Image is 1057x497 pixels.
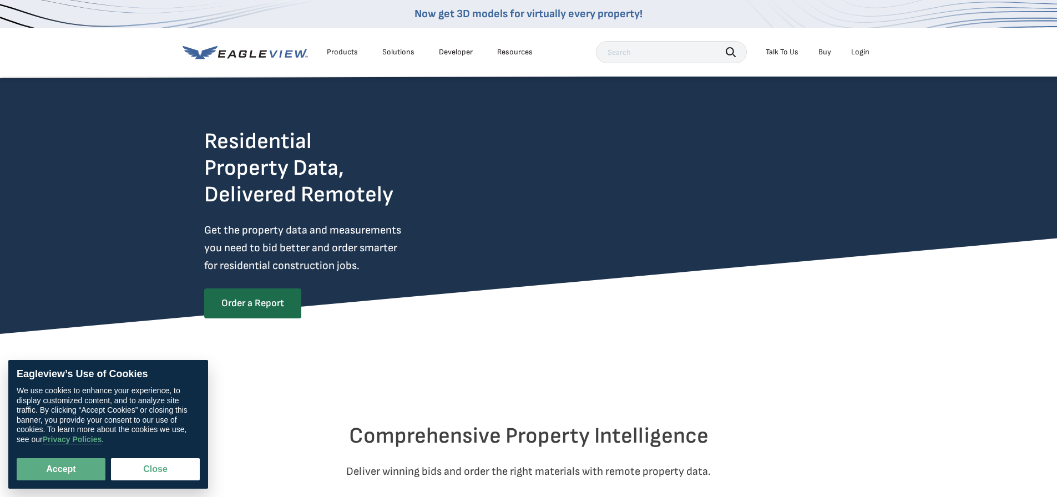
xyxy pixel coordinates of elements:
[497,47,533,57] div: Resources
[17,458,105,480] button: Accept
[414,7,643,21] a: Now get 3D models for virtually every property!
[382,47,414,57] div: Solutions
[818,47,831,57] a: Buy
[204,128,393,208] h2: Residential Property Data, Delivered Remotely
[204,463,853,480] p: Deliver winning bids and order the right materials with remote property data.
[17,386,200,444] div: We use cookies to enhance your experience, to display customized content, and to analyze site tra...
[327,47,358,57] div: Products
[17,368,200,381] div: Eagleview’s Use of Cookies
[204,423,853,449] h2: Comprehensive Property Intelligence
[204,221,447,275] p: Get the property data and measurements you need to bid better and order smarter for residential c...
[111,458,200,480] button: Close
[851,47,869,57] div: Login
[596,41,747,63] input: Search
[439,47,473,57] a: Developer
[204,288,301,318] a: Order a Report
[43,435,102,444] a: Privacy Policies
[766,47,798,57] div: Talk To Us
